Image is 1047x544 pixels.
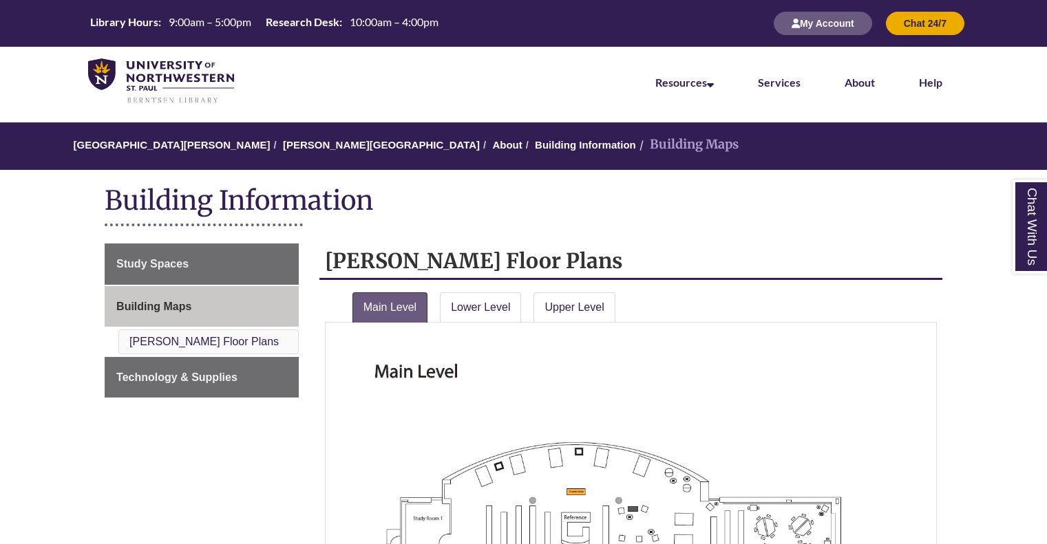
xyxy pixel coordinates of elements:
a: Resources [655,76,714,89]
table: Hours Today [85,14,444,32]
h1: Building Information [105,184,942,220]
a: Study Spaces [105,243,299,285]
div: Guide Page Menu [105,243,299,398]
a: Help [919,76,942,89]
a: [PERSON_NAME] Floor Plans [129,336,279,347]
li: Building Maps [636,135,739,155]
a: [GEOGRAPHIC_DATA][PERSON_NAME] [73,139,270,151]
span: Study Spaces [116,258,189,270]
img: UNWSP Library Logo [88,58,234,105]
th: Library Hours: [85,14,163,30]
span: 10:00am – 4:00pm [350,15,438,28]
a: My Account [774,17,872,29]
a: Services [758,76,801,89]
button: My Account [774,12,872,35]
a: Chat 24/7 [886,17,964,29]
th: Research Desk: [260,14,344,30]
a: Building Information [535,139,636,151]
h2: [PERSON_NAME] Floor Plans [319,243,942,280]
a: Technology & Supplies [105,357,299,398]
a: Upper Level [533,292,615,323]
span: 9:00am – 5:00pm [169,15,251,28]
a: Main Level [352,292,427,323]
span: Building Maps [116,301,191,312]
a: [PERSON_NAME][GEOGRAPHIC_DATA] [283,139,480,151]
a: About [492,139,522,151]
button: Chat 24/7 [886,12,964,35]
a: Building Maps [105,286,299,327]
a: Hours Today [85,14,444,33]
span: Technology & Supplies [116,371,237,383]
a: Lower Level [440,292,521,323]
a: About [845,76,875,89]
